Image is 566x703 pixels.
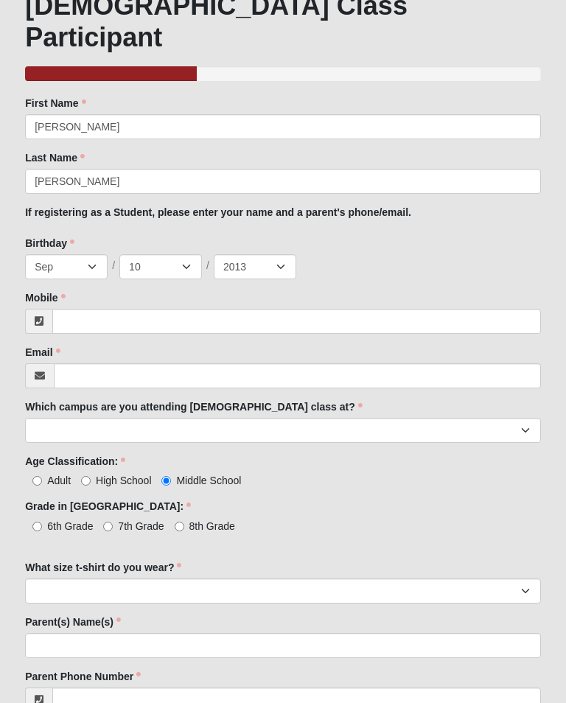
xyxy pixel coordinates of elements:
label: Which campus are you attending [DEMOGRAPHIC_DATA] class at? [25,400,363,415]
label: Birthday [25,237,74,251]
span: 6th Grade [47,521,93,533]
input: Middle School [161,477,171,486]
input: Adult [32,477,42,486]
span: High School [96,475,152,487]
span: / [206,259,209,275]
label: First Name [25,97,85,111]
input: 8th Grade [175,522,184,532]
label: Email [25,346,60,360]
span: 7th Grade [118,521,164,533]
label: Parent Phone Number [25,670,141,685]
label: Age Classification: [25,455,125,469]
input: 6th Grade [32,522,42,532]
span: Adult [47,475,71,487]
label: Parent(s) Name(s) [25,615,121,630]
label: What size t-shirt do you wear? [25,561,181,576]
input: 7th Grade [103,522,113,532]
label: Last Name [25,151,85,166]
input: High School [81,477,91,486]
label: Grade in [GEOGRAPHIC_DATA]: [25,500,191,514]
label: Mobile [25,291,65,306]
span: 8th Grade [189,521,235,533]
b: If registering as a Student, please enter your name and a parent's phone/email. [25,207,411,219]
span: / [112,259,115,275]
span: Middle School [176,475,241,487]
